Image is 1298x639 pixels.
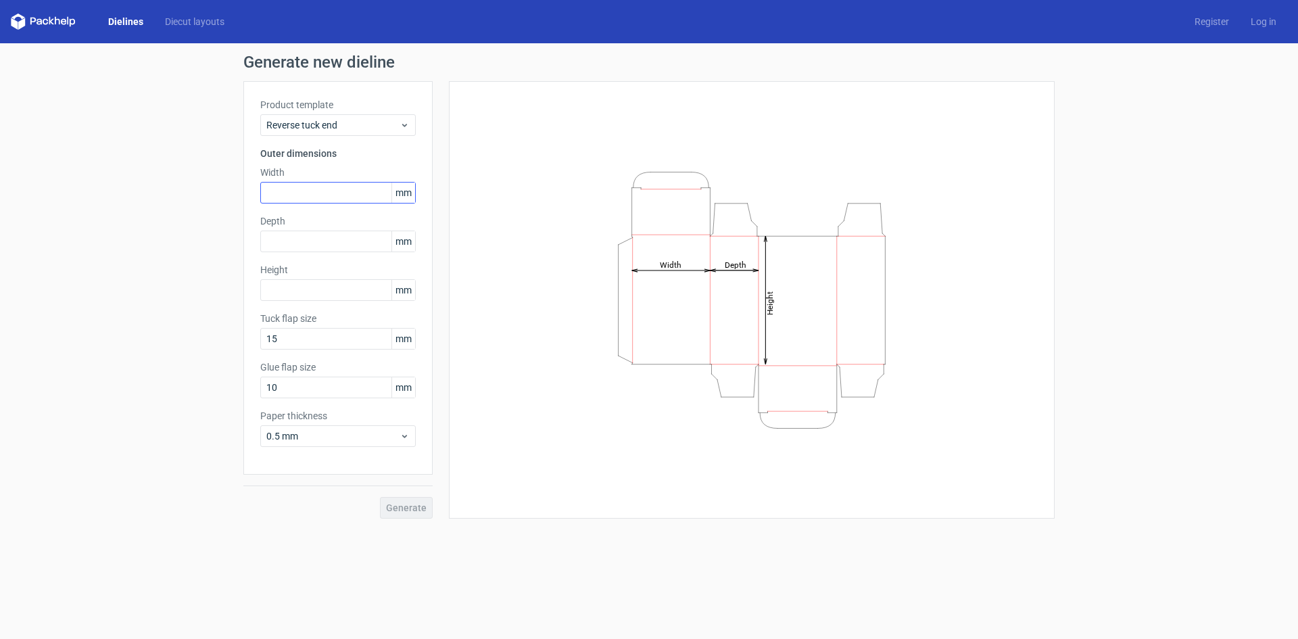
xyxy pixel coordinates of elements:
[725,260,746,269] tspan: Depth
[260,166,416,179] label: Width
[1240,15,1287,28] a: Log in
[260,409,416,423] label: Paper thickness
[266,118,400,132] span: Reverse tuck end
[391,377,415,398] span: mm
[260,147,416,160] h3: Outer dimensions
[97,15,154,28] a: Dielines
[391,183,415,203] span: mm
[391,280,415,300] span: mm
[260,214,416,228] label: Depth
[243,54,1055,70] h1: Generate new dieline
[391,329,415,349] span: mm
[260,360,416,374] label: Glue flap size
[391,231,415,252] span: mm
[154,15,235,28] a: Diecut layouts
[266,429,400,443] span: 0.5 mm
[765,291,775,314] tspan: Height
[260,98,416,112] label: Product template
[260,312,416,325] label: Tuck flap size
[1184,15,1240,28] a: Register
[260,263,416,277] label: Height
[660,260,681,269] tspan: Width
